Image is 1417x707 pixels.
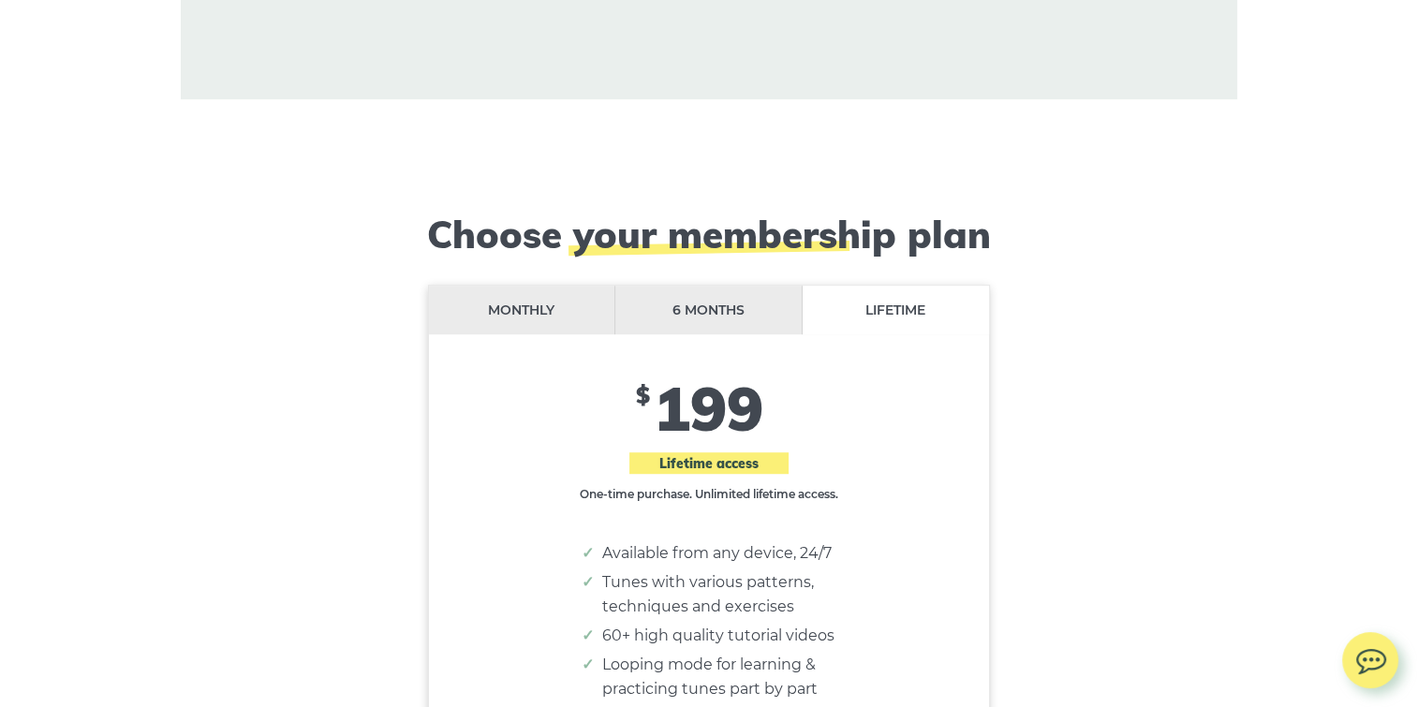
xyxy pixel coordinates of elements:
[654,370,763,446] span: 199
[602,570,834,619] li: Tunes with various patterns, techniques and exercises
[602,653,834,701] li: Looping mode for learning & practicing tunes part by part
[615,286,803,335] li: 6 months
[367,212,1051,257] h2: Choose your membership plan
[1342,632,1398,680] img: chat.svg
[636,381,650,409] span: $
[803,286,989,335] li: Lifetime
[578,485,840,504] p: One-time purchase. Unlimited lifetime access.
[602,541,834,566] li: Available from any device, 24/7
[429,286,616,335] li: Monthly
[629,452,789,474] span: Lifetime access
[602,624,834,648] li: 60+ high quality tutorial videos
